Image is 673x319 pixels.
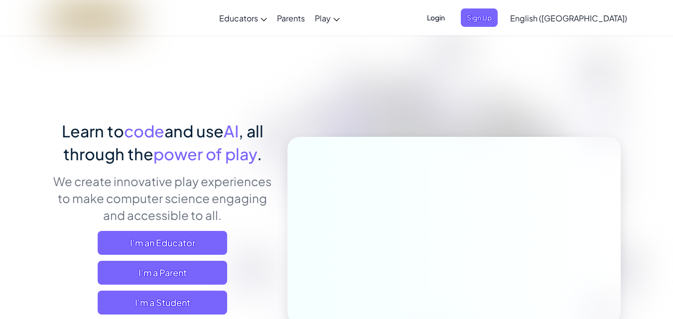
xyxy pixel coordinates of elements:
img: CodeCombat logo [48,7,135,28]
a: English ([GEOGRAPHIC_DATA]) [505,4,632,31]
span: and use [164,121,224,141]
a: I'm a Parent [98,261,227,285]
a: Educators [214,4,272,31]
span: English ([GEOGRAPHIC_DATA]) [510,13,627,23]
img: Overlap cubes [567,75,654,159]
button: Login [421,8,451,27]
a: Parents [272,4,310,31]
button: Sign Up [461,8,498,27]
span: Play [315,13,331,23]
span: . [257,144,262,164]
img: Overlap cubes [438,74,510,148]
button: I'm a Student [98,291,227,315]
span: power of play [153,144,257,164]
a: Play [310,4,345,31]
span: AI [224,121,239,141]
p: We create innovative play experiences to make computer science engaging and accessible to all. [53,173,272,223]
span: Educators [219,13,258,23]
span: Learn to [62,121,124,141]
span: code [124,121,164,141]
a: I'm an Educator [98,231,227,255]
